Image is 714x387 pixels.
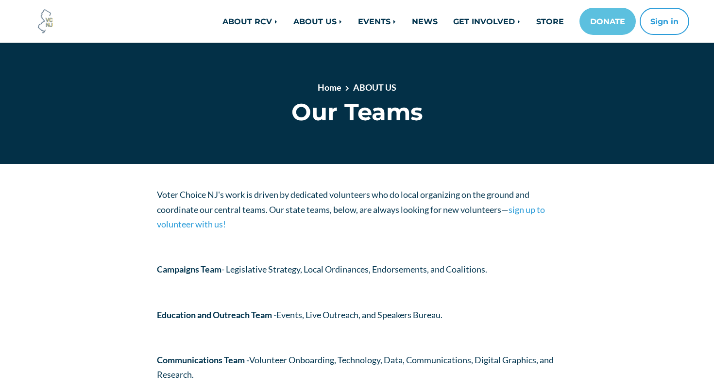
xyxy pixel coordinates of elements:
[157,307,558,322] p: Events, Live Outreach, and Speakers Bureau.
[157,262,558,277] p: - Legislative Strategy, Local Ordinances, Endorsements, and Coalitions.
[286,12,350,31] a: ABOUT US
[318,82,341,93] a: Home
[157,309,276,320] strong: Education and Outreach Team -
[33,8,59,34] img: Voter Choice NJ
[528,12,572,31] a: STORE
[157,98,558,126] h1: Our Teams
[157,264,221,274] strong: Campaigns Team
[157,353,558,382] p: Volunteer Onboarding, Technology, Data, Communications, Digital Graphics, and Research.
[445,12,528,31] a: GET INVOLVED
[350,12,404,31] a: EVENTS
[157,355,249,365] strong: Communications Team -
[353,82,396,93] a: ABOUT US
[149,8,689,35] nav: Main navigation
[191,81,523,98] nav: breadcrumb
[640,8,689,35] button: Sign in or sign up
[404,12,445,31] a: NEWS
[157,187,558,232] p: Voter Choice NJ's work is driven by dedicated volunteers who do local organizing on the ground an...
[579,8,636,35] a: DONATE
[215,12,286,31] a: ABOUT RCV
